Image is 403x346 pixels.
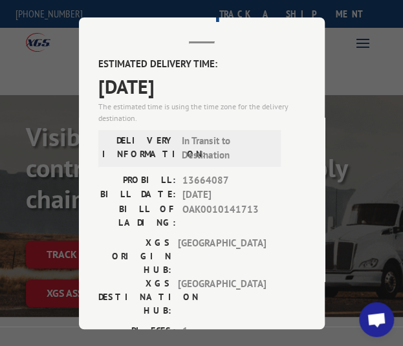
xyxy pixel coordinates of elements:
span: 1 [182,323,279,338]
label: PIECES: [98,323,176,338]
span: [GEOGRAPHIC_DATA] [178,276,265,317]
div: The estimated time is using the time zone for the delivery destination. [98,100,305,124]
span: 13664087 [182,173,279,188]
label: XGS DESTINATION HUB: [98,276,171,317]
label: ESTIMATED DELIVERY TIME: [98,57,305,72]
label: BILL OF LADING: [98,202,176,229]
span: [DATE] [98,71,305,100]
label: XGS ORIGIN HUB: [98,235,171,276]
div: Open chat [359,302,394,337]
span: OAK0010141713 [182,202,279,229]
span: [GEOGRAPHIC_DATA] [178,235,265,276]
label: PROBILL: [98,173,176,188]
label: BILL DATE: [98,188,176,202]
span: [DATE] [182,188,279,202]
label: DELIVERY INFORMATION: [102,133,175,162]
span: In Transit to Destination [182,133,269,162]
